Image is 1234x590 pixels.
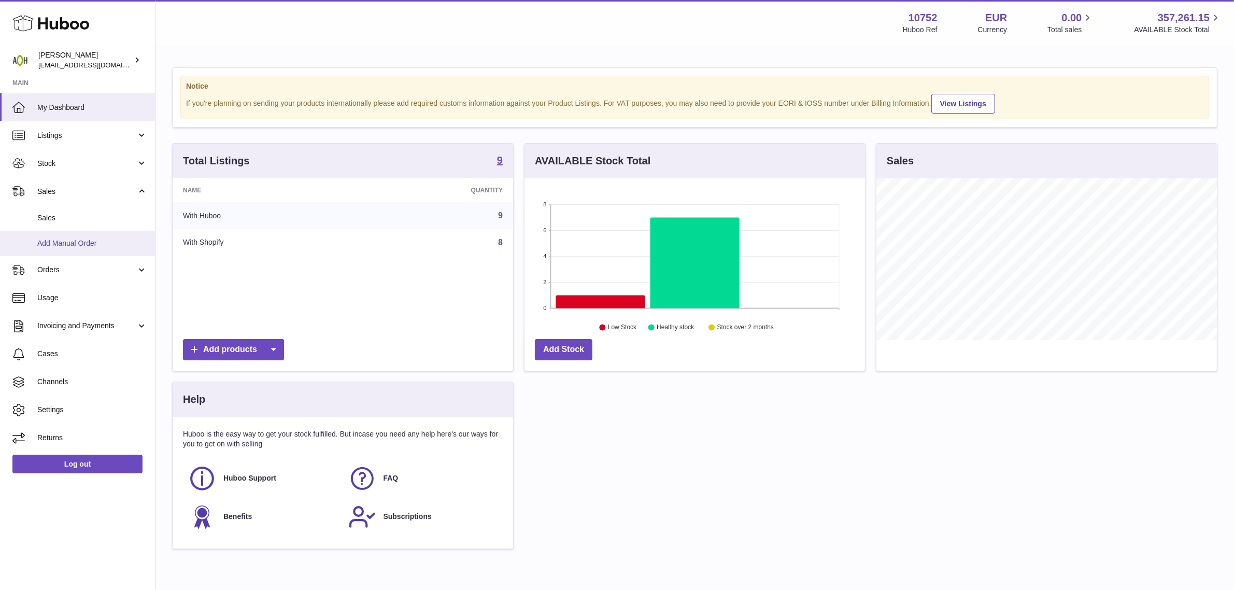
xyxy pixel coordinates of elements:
span: 0.00 [1062,11,1082,25]
span: Usage [37,293,147,303]
strong: EUR [985,11,1007,25]
img: internalAdmin-10752@internal.huboo.com [12,52,28,68]
text: 2 [543,279,546,285]
a: 9 [497,155,503,167]
span: Settings [37,405,147,415]
span: Sales [37,213,147,223]
a: Subscriptions [348,503,498,531]
span: Huboo Support [223,473,276,483]
h3: Help [183,392,205,406]
text: 8 [543,201,546,207]
a: 8 [498,238,503,247]
th: Quantity [356,178,513,202]
span: Subscriptions [384,512,432,522]
text: Low Stock [608,324,637,331]
span: AVAILABLE Stock Total [1134,25,1222,35]
td: With Huboo [173,202,356,229]
span: Returns [37,433,147,443]
a: Add Stock [535,339,592,360]
td: With Shopify [173,229,356,256]
a: Benefits [188,503,338,531]
strong: 10752 [909,11,938,25]
span: Stock [37,159,136,168]
strong: 9 [497,155,503,165]
strong: Notice [186,81,1203,91]
a: View Listings [931,94,995,114]
div: Huboo Ref [903,25,938,35]
a: 357,261.15 AVAILABLE Stock Total [1134,11,1222,35]
text: 4 [543,253,546,259]
h3: Total Listings [183,154,250,168]
span: Channels [37,377,147,387]
span: Add Manual Order [37,238,147,248]
span: Sales [37,187,136,196]
h3: Sales [887,154,914,168]
text: 0 [543,305,546,311]
span: Benefits [223,512,252,522]
text: Stock over 2 months [717,324,774,331]
h3: AVAILABLE Stock Total [535,154,650,168]
a: 0.00 Total sales [1047,11,1094,35]
span: 357,261.15 [1158,11,1210,25]
span: Cases [37,349,147,359]
span: My Dashboard [37,103,147,113]
div: If you're planning on sending your products internationally please add required customs informati... [186,92,1203,114]
span: Listings [37,131,136,141]
a: Add products [183,339,284,360]
div: [PERSON_NAME] [38,50,132,70]
span: [EMAIL_ADDRESS][DOMAIN_NAME] [38,61,152,69]
a: Log out [12,455,143,473]
span: Orders [37,265,136,275]
text: Healthy stock [657,324,694,331]
div: Currency [978,25,1008,35]
a: 9 [498,211,503,220]
span: Invoicing and Payments [37,321,136,331]
p: Huboo is the easy way to get your stock fulfilled. But incase you need any help here's our ways f... [183,429,503,449]
text: 6 [543,227,546,233]
span: Total sales [1047,25,1094,35]
span: FAQ [384,473,399,483]
th: Name [173,178,356,202]
a: FAQ [348,465,498,493]
a: Huboo Support [188,465,338,493]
